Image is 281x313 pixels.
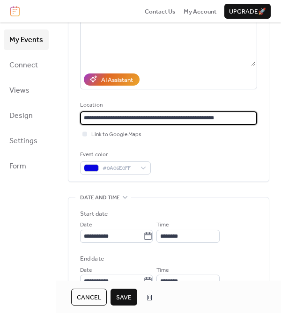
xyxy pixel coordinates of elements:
[80,266,92,275] span: Date
[80,209,108,218] div: Start date
[4,55,49,75] a: Connect
[80,101,255,110] div: Location
[116,293,132,302] span: Save
[111,289,137,306] button: Save
[4,105,49,126] a: Design
[80,193,120,203] span: Date and time
[9,58,38,73] span: Connect
[10,6,20,16] img: logo
[91,130,141,139] span: Link to Google Maps
[103,164,136,173] span: #0A06E0FF
[80,220,92,230] span: Date
[71,289,107,306] button: Cancel
[156,266,169,275] span: Time
[224,4,271,19] button: Upgrade🚀
[156,220,169,230] span: Time
[84,73,140,86] button: AI Assistant
[4,131,49,151] a: Settings
[9,134,37,149] span: Settings
[77,293,101,302] span: Cancel
[145,7,176,16] a: Contact Us
[9,159,26,174] span: Form
[101,75,133,85] div: AI Assistant
[184,7,216,16] a: My Account
[4,80,49,101] a: Views
[9,109,33,124] span: Design
[9,33,43,48] span: My Events
[4,156,49,176] a: Form
[4,29,49,50] a: My Events
[80,150,149,160] div: Event color
[229,7,266,16] span: Upgrade 🚀
[9,83,30,98] span: Views
[80,254,104,263] div: End date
